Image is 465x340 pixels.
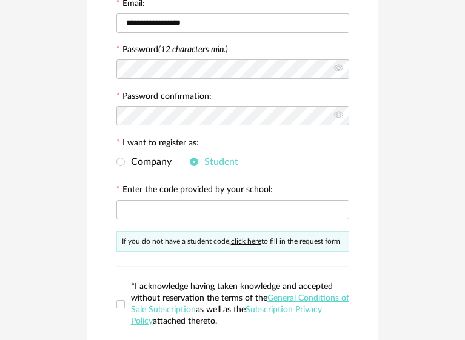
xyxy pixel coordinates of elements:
span: Student [198,157,238,167]
div: If you do not have a student code, to fill in the request form [116,231,349,252]
label: I want to register as: [116,139,199,150]
a: Subscription Privacy Policy [131,305,322,325]
label: Enter the code provided by your school: [116,185,273,196]
i: (12 characters min.) [158,45,228,54]
label: Password [122,45,228,54]
label: Password confirmation: [116,92,212,103]
a: click here [231,238,261,245]
a: General Conditions of Sale Subscription [131,294,349,314]
span: Company [125,157,172,167]
span: *I acknowledge having taken knowledge and accepted without reservation the terms of the as well a... [131,282,349,325]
